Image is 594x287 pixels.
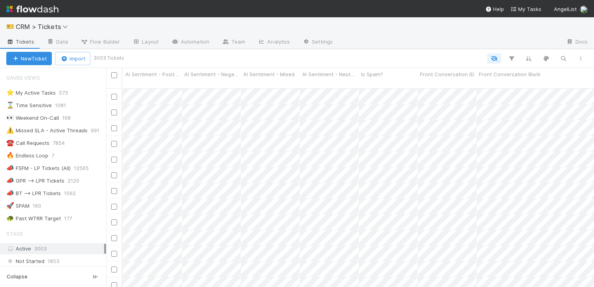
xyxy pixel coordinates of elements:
span: Flow Builder [81,38,120,46]
a: My Tasks [510,5,541,13]
input: Toggle All Rows Selected [111,72,117,78]
input: Toggle Row Selected [111,251,117,257]
input: Toggle Row Selected [111,141,117,147]
span: Front Conversation ID [420,70,474,78]
input: Toggle Row Selected [111,219,117,225]
span: 🐢 [6,215,14,221]
span: Collapse [7,273,27,280]
span: 160 [33,201,49,211]
span: 573 [59,88,76,98]
div: GPR --> LPR Tickets [6,176,64,186]
span: AI Sentiment - Mixed [243,70,295,78]
div: BT --> LPR Tickets [6,188,61,198]
a: Flow Builder [74,36,126,49]
img: logo-inverted-e16ddd16eac7371096b0.svg [6,2,59,16]
span: 🚀 [6,202,14,209]
span: 1853 [48,256,59,266]
input: Toggle Row Selected [111,157,117,163]
span: AI Sentiment - Neutral [302,70,357,78]
span: 1081 [55,101,74,110]
input: Toggle Row Selected [111,204,117,210]
input: Toggle Row Selected [111,188,117,194]
span: 2120 [68,176,87,186]
div: Endless Loop [6,151,48,161]
input: Toggle Row Selected [111,172,117,178]
input: Toggle Row Selected [111,235,117,241]
a: Settings [296,36,339,49]
a: Automation [165,36,216,49]
a: Analytics [251,36,296,49]
span: Tickets [6,38,34,46]
span: Is Spam? [361,70,383,78]
div: FSFM - LP Tickets (All) [6,163,71,173]
button: Import [55,52,90,65]
span: 12565 [74,163,97,173]
div: Time Sensitive [6,101,52,110]
span: 7854 [53,138,73,148]
img: avatar_a8b9208c-77c1-4b07-b461-d8bc701f972e.png [580,5,588,13]
span: ⭐ [6,89,14,96]
a: Docs [560,36,594,49]
span: AI Sentiment - Negative [184,70,239,78]
input: Toggle Row Selected [111,125,117,131]
a: Data [40,36,74,49]
span: 3003 [34,245,47,252]
input: Toggle Row Selected [111,94,117,100]
div: Call Requests [6,138,49,148]
span: 7 [51,151,62,161]
span: 👀 [6,114,14,121]
div: Active [6,244,104,254]
div: Missed SLA - Active Threads [6,126,88,135]
input: Toggle Row Selected [111,110,117,115]
div: My Active Tasks [6,88,56,98]
a: Layout [126,36,165,49]
div: Weekend On-Call [6,113,59,123]
div: Past WTRR Target [6,214,61,223]
span: Saved Views [6,70,40,86]
span: ⚠️ [6,127,14,133]
span: 🔥 [6,152,14,159]
a: Team [216,36,251,49]
span: 📣 [6,190,14,196]
span: ⌛ [6,102,14,108]
div: SPAM [6,201,29,211]
div: Help [485,5,504,13]
span: CRM > Tickets [16,23,72,31]
small: 3003 Tickets [93,55,124,62]
span: AI Sentiment - Positive [125,70,180,78]
button: NewTicket [6,52,52,65]
span: My Tasks [510,6,541,12]
span: Not Started [6,256,44,266]
span: 🎫 [6,23,14,30]
span: Front Conversation Blurb [479,70,541,78]
input: Toggle Row Selected [111,267,117,272]
span: 991 [91,126,107,135]
span: 177 [64,214,80,223]
span: AngelList [554,6,577,12]
span: 📣 [6,177,14,184]
span: 168 [62,113,79,123]
span: Stage [6,226,23,241]
span: 📣 [6,165,14,171]
span: ☎️ [6,139,14,146]
span: 1062 [64,188,84,198]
